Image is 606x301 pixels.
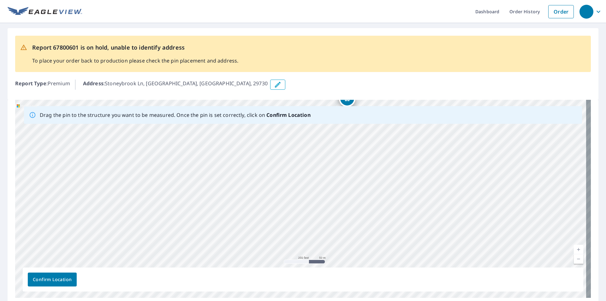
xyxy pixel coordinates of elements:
a: Current Level 17, Zoom Out [574,254,583,264]
button: Confirm Location [28,273,77,286]
p: Drag the pin to the structure you want to be measured. Once the pin is set correctly, click on [40,111,311,119]
b: Confirm Location [266,111,310,118]
a: Order [548,5,574,18]
p: : Stoneybrook Ln, [GEOGRAPHIC_DATA], [GEOGRAPHIC_DATA], 29730 [83,80,268,90]
img: EV Logo [8,7,82,16]
span: Confirm Location [33,276,72,284]
div: Dropped pin, building 1, Residential property, Stoneybrook Ln Rock Hill, SC 29730 [339,90,355,110]
a: Current Level 17, Zoom In [574,245,583,254]
b: Report Type [15,80,46,87]
p: To place your order back to production please check the pin placement and address. [32,57,238,64]
b: Address [83,80,104,87]
p: : Premium [15,80,70,90]
p: Report 67800601 is on hold, unable to identify address [32,43,238,52]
